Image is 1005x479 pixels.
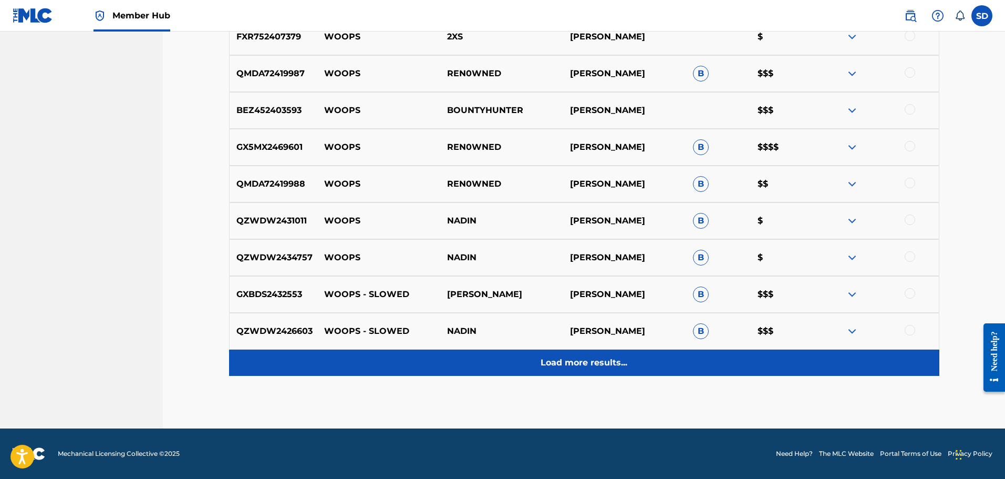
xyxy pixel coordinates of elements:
p: NADIN [440,215,563,227]
div: Notifications [955,11,965,21]
p: QMDA72419987 [230,67,318,80]
p: Load more results... [541,356,627,369]
p: GXBDS2432553 [230,288,318,301]
p: [PERSON_NAME] [563,215,686,227]
p: BOUNTYHUNTER [440,104,563,117]
p: [PERSON_NAME] [563,67,686,80]
a: Public Search [900,5,921,26]
p: $$$ [751,288,816,301]
img: expand [846,67,858,80]
p: GX5MX2469601 [230,141,318,154]
img: expand [846,104,858,117]
p: $ [751,215,816,227]
img: help [931,9,944,22]
div: User Menu [971,5,992,26]
div: Drag [956,439,962,471]
p: 2XS [440,30,563,43]
span: B [693,287,709,302]
img: logo [13,447,45,460]
span: B [693,323,709,339]
p: NADIN [440,325,563,338]
span: B [693,250,709,266]
p: WOOPS [317,215,440,227]
span: Member Hub [112,9,170,22]
img: search [904,9,917,22]
p: $$$ [751,325,816,338]
p: [PERSON_NAME] [563,104,686,117]
p: [PERSON_NAME] [563,251,686,264]
p: QZWDW2426603 [230,325,318,338]
img: Top Rightsholder [94,9,106,22]
p: WOOPS - SLOWED [317,288,440,301]
div: Help [927,5,948,26]
p: QZWDW2434757 [230,251,318,264]
p: WOOPS - SLOWED [317,325,440,338]
span: Mechanical Licensing Collective © 2025 [58,449,180,458]
img: expand [846,141,858,154]
p: QZWDW2431011 [230,215,318,227]
p: WOOPS [317,178,440,190]
span: B [693,176,709,192]
p: WOOPS [317,141,440,154]
a: Portal Terms of Use [880,449,941,458]
p: REN0WNED [440,178,563,190]
iframe: Resource Center [976,315,1005,400]
p: WOOPS [317,67,440,80]
a: Privacy Policy [948,449,992,458]
p: NADIN [440,251,563,264]
p: REN0WNED [440,67,563,80]
p: [PERSON_NAME] [563,288,686,301]
p: [PERSON_NAME] [563,325,686,338]
p: BEZ452403593 [230,104,318,117]
p: WOOPS [317,30,440,43]
span: B [693,139,709,155]
img: expand [846,30,858,43]
p: $$$ [751,67,816,80]
img: expand [846,251,858,264]
img: expand [846,288,858,301]
p: $$$ [751,104,816,117]
p: [PERSON_NAME] [563,178,686,190]
a: Need Help? [776,449,813,458]
p: QMDA72419988 [230,178,318,190]
p: REN0WNED [440,141,563,154]
p: [PERSON_NAME] [563,30,686,43]
span: B [693,213,709,229]
img: expand [846,178,858,190]
p: $$ [751,178,816,190]
img: expand [846,325,858,338]
a: The MLC Website [819,449,874,458]
p: WOOPS [317,251,440,264]
p: $$$$ [751,141,816,154]
p: FXR752407379 [230,30,318,43]
img: MLC Logo [13,8,53,23]
p: $ [751,251,816,264]
iframe: Chat Widget [952,429,1005,479]
img: expand [846,215,858,227]
p: [PERSON_NAME] [440,288,563,301]
p: [PERSON_NAME] [563,141,686,154]
span: B [693,66,709,81]
p: WOOPS [317,104,440,117]
p: $ [751,30,816,43]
